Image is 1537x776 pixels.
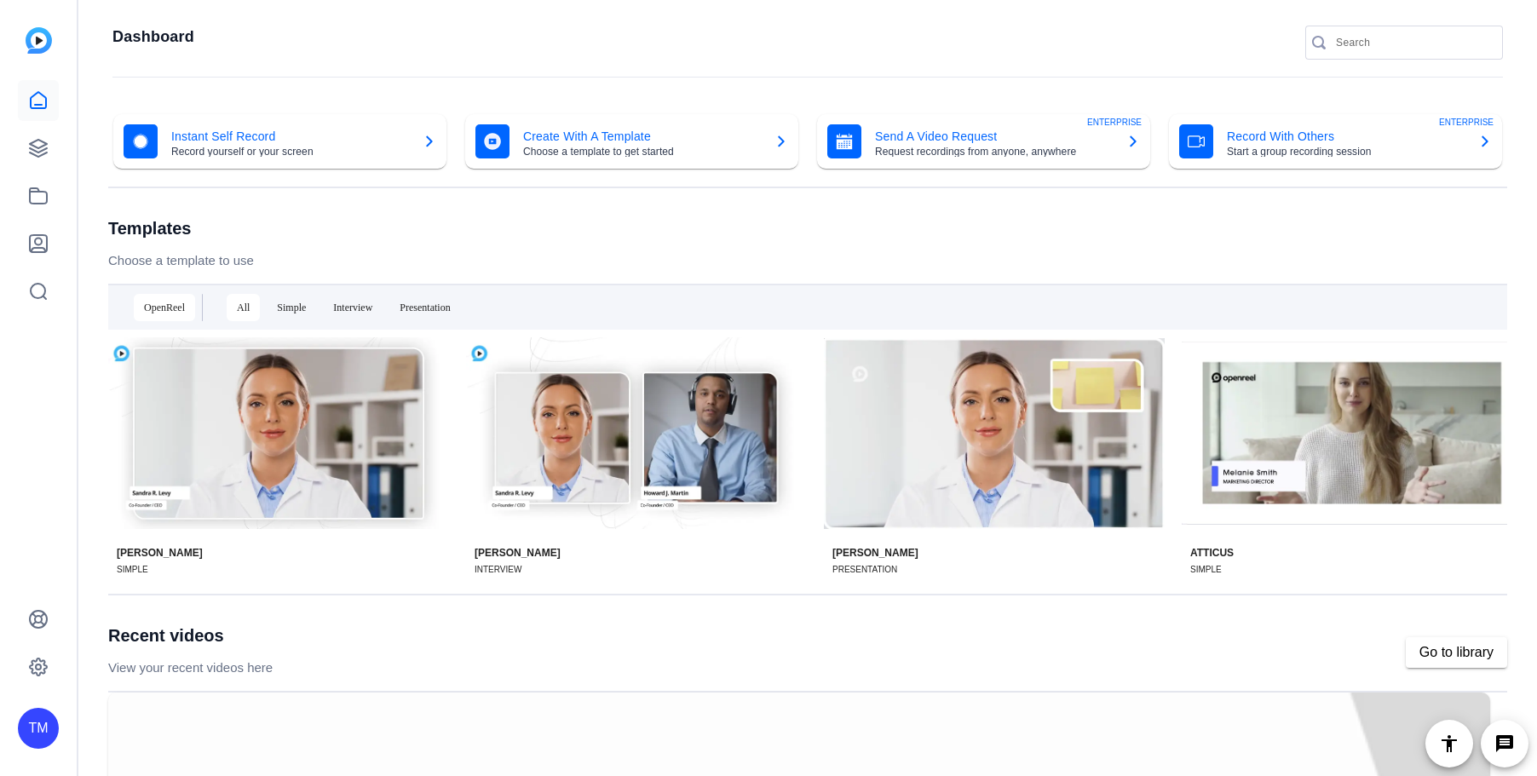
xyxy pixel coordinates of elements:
div: TM [18,708,59,749]
mat-card-subtitle: Request recordings from anyone, anywhere [870,146,1118,156]
mat-card-subtitle: Start a group recording session [1222,146,1470,156]
mat-card-subtitle: Choose a template to get started [518,146,766,156]
div: [PERSON_NAME] [117,578,194,591]
div: Simple [239,302,290,330]
mat-card-title: Instant Self Record [166,125,414,146]
button: Send A Video RequestRequest recordings from anyone, anywhereENTERPRISE [812,113,1155,168]
div: PRESENTATION [832,595,894,608]
div: OpenReel [104,302,168,330]
p: Choose a template to use [108,226,256,245]
h1: Recent videos [108,670,273,690]
div: All [199,302,232,330]
span: ENTERPRISE [1097,117,1147,129]
mat-card-subtitle: Record yourself or your screen [166,146,414,156]
h1: Templates [108,205,256,226]
div: INTERVIEW [475,595,519,608]
mat-card-title: Record With Others [1222,125,1470,146]
div: [PERSON_NAME] [832,578,910,591]
button: Instant Self RecordRecord yourself or your screen [108,113,452,168]
div: [PERSON_NAME] [475,578,552,591]
p: View your recent videos here [108,690,273,710]
div: SIMPLE [117,595,147,608]
mat-icon: accessibility [1439,733,1459,754]
button: Record With OthersStart a group recording sessionENTERPRISE [1164,113,1507,168]
div: Interview [296,302,358,330]
input: Search [1336,32,1489,53]
div: SIMPLE [1190,595,1220,608]
span: Go to library [1429,680,1494,698]
div: ATTICUS [1190,578,1230,591]
a: Go to library [1415,674,1507,704]
mat-card-title: Create With A Template [518,125,766,146]
mat-icon: message [1494,733,1515,754]
button: Create With A TemplateChoose a template to get started [460,113,803,168]
mat-card-title: Send A Video Request [870,125,1118,146]
img: blue-gradient.svg [26,27,52,54]
span: ENTERPRISE [1449,117,1499,129]
div: Presentation [365,302,443,330]
h1: Dashboard [112,32,188,53]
